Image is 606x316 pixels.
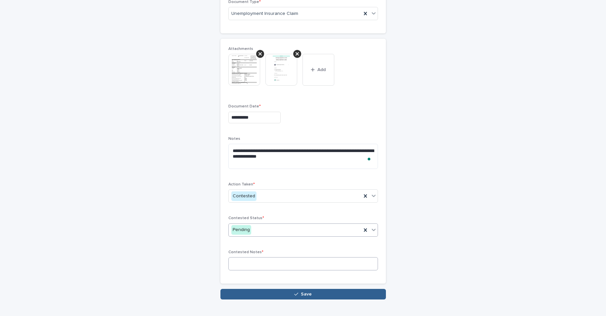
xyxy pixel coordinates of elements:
[220,289,386,299] button: Save
[231,225,251,235] div: Pending
[317,67,326,72] span: Add
[301,292,312,296] span: Save
[228,250,263,254] span: Contested Notes
[228,216,264,220] span: Contested Status
[228,182,255,186] span: Action Taken
[228,144,378,169] textarea: To enrich screen reader interactions, please activate Accessibility in Grammarly extension settings
[231,10,298,17] span: Unemployment Insurance Claim
[228,47,253,51] span: Attachments
[228,137,240,141] span: Notes
[231,191,256,201] div: Contested
[228,104,261,108] span: Document Date
[303,54,334,86] button: Add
